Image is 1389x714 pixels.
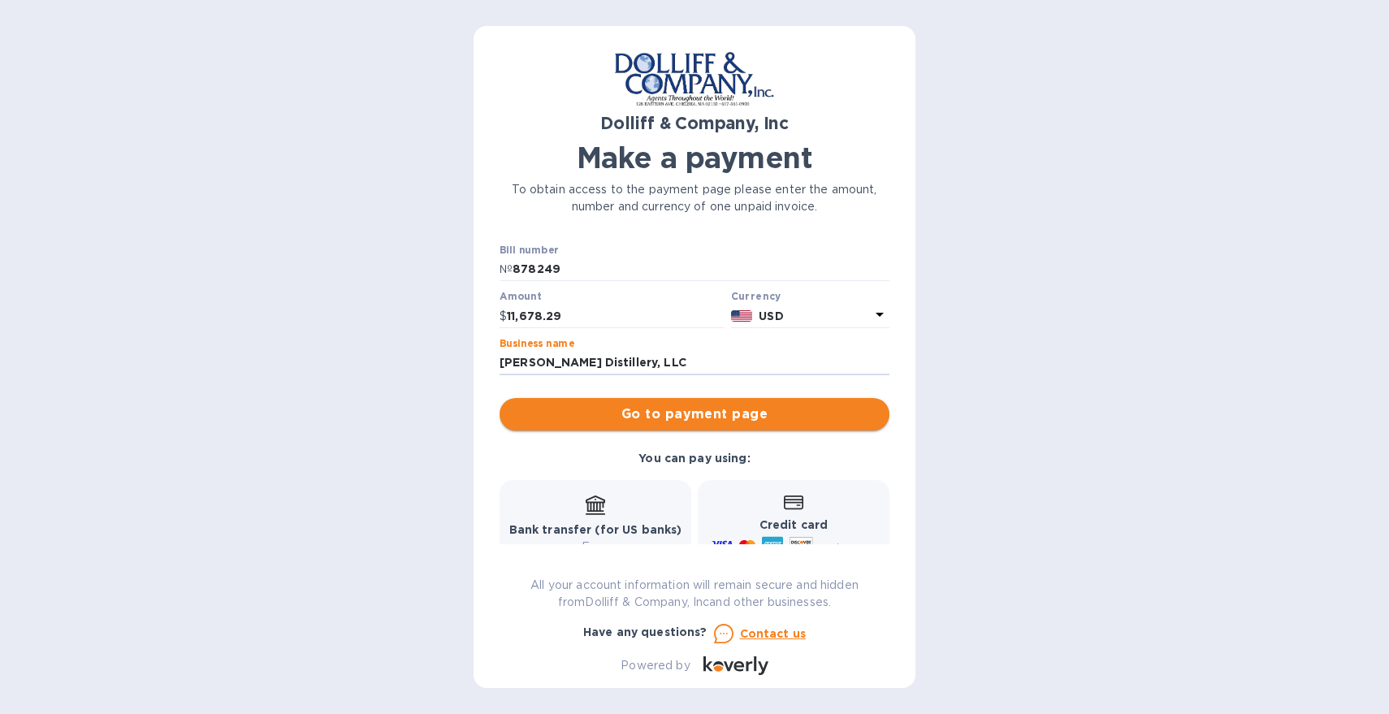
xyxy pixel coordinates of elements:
[759,309,783,322] b: USD
[500,308,507,325] p: $
[500,351,889,375] input: Enter business name
[500,141,889,175] h1: Make a payment
[500,339,574,348] label: Business name
[731,290,781,302] b: Currency
[759,518,828,531] b: Credit card
[513,405,876,424] span: Go to payment page
[500,261,513,278] p: №
[507,304,725,328] input: 0.00
[500,245,558,255] label: Bill number
[583,625,707,638] b: Have any questions?
[513,257,889,282] input: Enter bill number
[500,181,889,215] p: To obtain access to the payment page please enter the amount, number and currency of one unpaid i...
[820,540,879,552] span: and more...
[731,310,753,322] img: USD
[509,523,682,536] b: Bank transfer (for US banks)
[600,113,789,133] b: Dolliff & Company, Inc
[740,627,807,640] u: Contact us
[500,577,889,611] p: All your account information will remain secure and hidden from Dolliff & Company, Inc and other ...
[509,539,682,556] p: Free
[621,657,690,674] p: Powered by
[500,292,541,302] label: Amount
[638,452,750,465] b: You can pay using:
[500,398,889,431] button: Go to payment page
